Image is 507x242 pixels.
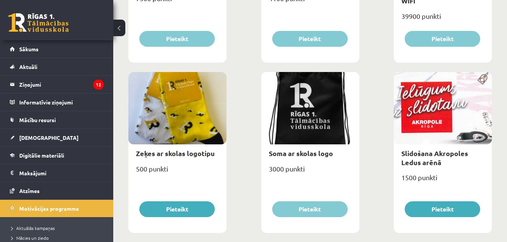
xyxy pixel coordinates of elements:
span: Motivācijas programma [19,205,79,212]
div: 3000 punkti [261,162,359,181]
button: Pieteikt [405,31,480,47]
button: Pieteikt [139,201,215,217]
a: Rīgas 1. Tālmācības vidusskola [8,13,69,32]
a: [DEMOGRAPHIC_DATA] [10,129,104,146]
a: Aktuālās kampaņas [11,225,106,231]
div: 500 punkti [128,162,227,181]
a: Maksājumi [10,164,104,182]
div: 1500 punkti [394,171,492,190]
span: Digitālie materiāli [19,152,64,159]
span: Aktuālās kampaņas [11,225,55,231]
span: Mācību resursi [19,116,56,123]
a: Zeķes ar skolas logotipu [136,149,215,158]
span: [DEMOGRAPHIC_DATA] [19,134,79,141]
span: Sākums [19,46,39,52]
a: Aktuāli [10,58,104,75]
legend: Informatīvie ziņojumi [19,93,104,111]
a: Informatīvie ziņojumi [10,93,104,111]
button: Pieteikt [405,201,480,217]
a: Motivācijas programma [10,200,104,217]
div: 39900 punkti [394,10,492,29]
a: Digitālie materiāli [10,147,104,164]
button: Pieteikt [139,31,215,47]
a: Mācību resursi [10,111,104,129]
span: Aktuāli [19,63,37,70]
a: Sākums [10,40,104,58]
a: Mācies un ziedo [11,234,106,241]
span: Atzīmes [19,187,40,194]
span: Mācies un ziedo [11,235,49,241]
a: Slidošana Akropoles Ledus arēnā [401,149,468,166]
a: Atzīmes [10,182,104,199]
button: Pieteikt [272,201,348,217]
i: 12 [93,80,104,90]
a: Soma ar skolas logo [269,149,333,158]
a: Ziņojumi12 [10,76,104,93]
img: Populāra prece [475,72,492,85]
legend: Ziņojumi [19,76,104,93]
button: Pieteikt [272,31,348,47]
legend: Maksājumi [19,164,104,182]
